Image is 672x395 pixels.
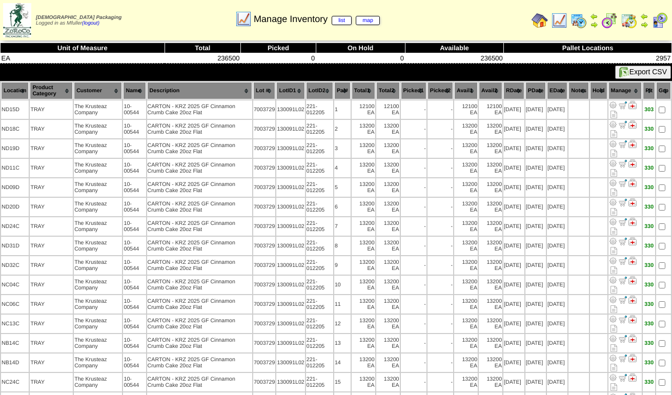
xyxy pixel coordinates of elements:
i: Note [610,247,617,255]
img: Adjust [609,335,617,343]
td: 4 [334,159,351,177]
img: Move [619,354,627,362]
td: - [401,237,426,255]
th: Product Category [30,82,73,99]
td: 7003729 [253,139,276,158]
img: Manage Hold [628,335,637,343]
td: 130091L02 [276,198,304,216]
div: 330 [643,282,655,288]
td: [DATE] [525,100,546,119]
th: Manage [608,82,642,99]
td: TRAY [30,100,73,119]
td: ND15D [1,100,29,119]
td: 9 [334,256,351,275]
td: ND11C [1,159,29,177]
th: Avail1 [454,82,478,99]
td: 13200 EA [454,178,478,197]
td: 5 [334,178,351,197]
td: 2 [334,120,351,138]
td: TRAY [30,256,73,275]
td: CARTON - KRZ 2025 GF Cinnamon Crumb Cake 20oz Flat [147,276,252,294]
a: (logout) [82,20,99,26]
td: The Krusteaz Company [74,159,122,177]
td: CARTON - KRZ 2025 GF Cinnamon Crumb Cake 20oz Flat [147,159,252,177]
td: 221-012205 [306,276,333,294]
td: 10-00544 [123,276,146,294]
img: Adjust [609,315,617,323]
img: Move [619,159,627,168]
img: Move [619,218,627,226]
td: 13200 EA [376,139,400,158]
div: 330 [643,145,655,152]
td: 13200 EA [454,217,478,236]
td: 130091L02 [276,178,304,197]
td: CARTON - KRZ 2025 GF Cinnamon Crumb Cake 20oz Flat [147,256,252,275]
img: Move [619,315,627,323]
th: EDate [547,82,567,99]
td: [DATE] [547,198,567,216]
td: 7003729 [253,276,276,294]
td: 13200 EA [479,217,502,236]
td: 0 [241,53,316,64]
i: Note [610,130,617,138]
td: - [401,198,426,216]
td: - [427,120,453,138]
img: Adjust [609,179,617,187]
img: calendarprod.gif [571,12,587,29]
td: TRAY [30,217,73,236]
td: - [427,217,453,236]
td: 221-012205 [306,217,333,236]
td: 13200 EA [352,178,375,197]
th: Plt [643,82,655,99]
td: 13200 EA [479,139,502,158]
td: 221-012205 [306,120,333,138]
a: map [356,16,380,25]
td: 130091L02 [276,276,304,294]
td: - [427,159,453,177]
td: 221-012205 [306,198,333,216]
td: The Krusteaz Company [74,120,122,138]
td: 130091L02 [276,237,304,255]
td: 12100 EA [352,100,375,119]
td: 7003729 [253,237,276,255]
td: CARTON - KRZ 2025 GF Cinnamon Crumb Cake 20oz Flat [147,139,252,158]
td: ND18C [1,120,29,138]
td: [DATE] [503,159,524,177]
td: CARTON - KRZ 2025 GF Cinnamon Crumb Cake 20oz Flat [147,217,252,236]
th: Pal# [334,82,351,99]
td: - [401,178,426,197]
img: Manage Hold [628,373,637,382]
td: [DATE] [525,237,546,255]
td: - [427,198,453,216]
i: Note [610,189,617,196]
div: 330 [643,243,655,249]
th: Name [123,82,146,99]
td: 13200 EA [376,276,400,294]
i: Note [610,111,617,118]
img: arrowright.gif [590,20,598,29]
td: 13200 EA [376,198,400,216]
td: The Krusteaz Company [74,100,122,119]
td: [DATE] [503,256,524,275]
img: Manage Hold [628,354,637,362]
td: 236500 [405,53,504,64]
td: ND31D [1,237,29,255]
td: [DATE] [547,178,567,197]
th: Customer [74,82,122,99]
img: calendarinout.gif [621,12,637,29]
td: 130091L02 [276,139,304,158]
img: Adjust [609,296,617,304]
td: ND19D [1,139,29,158]
img: calendarblend.gif [601,12,618,29]
td: 221-012205 [306,237,333,255]
td: 2957 [504,53,672,64]
td: CARTON - KRZ 2025 GF Cinnamon Crumb Cake 20oz Flat [147,120,252,138]
td: The Krusteaz Company [74,217,122,236]
td: 10-00544 [123,217,146,236]
td: 3 [334,139,351,158]
td: CARTON - KRZ 2025 GF Cinnamon Crumb Cake 20oz Flat [147,178,252,197]
td: 13200 EA [454,159,478,177]
td: - [427,139,453,158]
td: ND09D [1,178,29,197]
th: Notes [568,82,589,99]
